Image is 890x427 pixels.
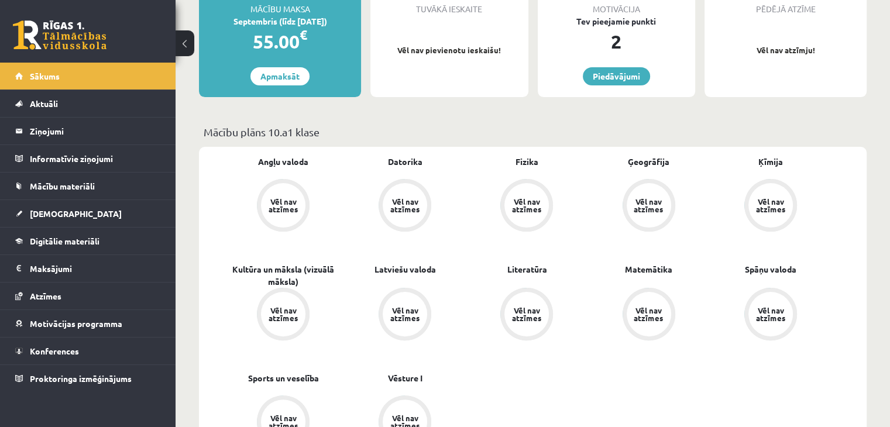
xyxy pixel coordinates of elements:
a: Matemātika [625,263,672,276]
a: Vēl nav atzīmes [588,179,710,234]
div: Tev pieejamie punkti [538,15,695,27]
span: [DEMOGRAPHIC_DATA] [30,208,122,219]
a: Apmaksāt [250,67,310,85]
a: Vēl nav atzīmes [222,288,344,343]
a: Fizika [516,156,538,168]
div: Vēl nav atzīmes [267,198,300,213]
a: Proktoringa izmēģinājums [15,365,161,392]
legend: Ziņojumi [30,118,161,144]
span: Atzīmes [30,291,61,301]
a: Sports un veselība [248,372,319,384]
a: Aktuāli [15,90,161,117]
a: Spāņu valoda [745,263,796,276]
a: Vēl nav atzīmes [222,179,344,234]
a: Vēl nav atzīmes [344,288,466,343]
div: Vēl nav atzīmes [510,307,543,322]
a: Rīgas 1. Tālmācības vidusskola [13,20,106,50]
a: Sākums [15,63,161,89]
a: Ģeogrāfija [628,156,669,168]
span: Konferences [30,346,79,356]
a: Vēl nav atzīmes [466,179,587,234]
a: Vēsture I [388,372,422,384]
a: Vēl nav atzīmes [466,288,587,343]
a: Vēl nav atzīmes [588,288,710,343]
a: Maksājumi [15,255,161,282]
a: Datorika [388,156,422,168]
a: Latviešu valoda [374,263,436,276]
a: Vēl nav atzīmes [710,179,831,234]
a: Digitālie materiāli [15,228,161,254]
a: Vēl nav atzīmes [344,179,466,234]
span: Digitālie materiāli [30,236,99,246]
div: Septembris (līdz [DATE]) [199,15,361,27]
span: Motivācijas programma [30,318,122,329]
div: Vēl nav atzīmes [633,198,665,213]
div: Vēl nav atzīmes [389,198,421,213]
a: Literatūra [507,263,547,276]
span: Aktuāli [30,98,58,109]
span: Sākums [30,71,60,81]
a: Kultūra un māksla (vizuālā māksla) [222,263,344,288]
p: Vēl nav atzīmju! [710,44,861,56]
span: Mācību materiāli [30,181,95,191]
span: € [300,26,307,43]
span: Proktoringa izmēģinājums [30,373,132,384]
p: Vēl nav pievienotu ieskaišu! [376,44,522,56]
p: Mācību plāns 10.a1 klase [204,124,862,140]
a: Konferences [15,338,161,364]
legend: Informatīvie ziņojumi [30,145,161,172]
a: Atzīmes [15,283,161,309]
a: Angļu valoda [258,156,308,168]
a: Vēl nav atzīmes [710,288,831,343]
legend: Maksājumi [30,255,161,282]
div: Vēl nav atzīmes [633,307,665,322]
div: Vēl nav atzīmes [267,307,300,322]
div: Vēl nav atzīmes [754,198,787,213]
a: Ziņojumi [15,118,161,144]
a: Mācību materiāli [15,173,161,199]
a: Motivācijas programma [15,310,161,337]
a: [DEMOGRAPHIC_DATA] [15,200,161,227]
a: Informatīvie ziņojumi [15,145,161,172]
div: 2 [538,27,695,56]
div: 55.00 [199,27,361,56]
div: Vēl nav atzīmes [510,198,543,213]
a: Ķīmija [758,156,783,168]
div: Vēl nav atzīmes [754,307,787,322]
div: Vēl nav atzīmes [389,307,421,322]
a: Piedāvājumi [583,67,650,85]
